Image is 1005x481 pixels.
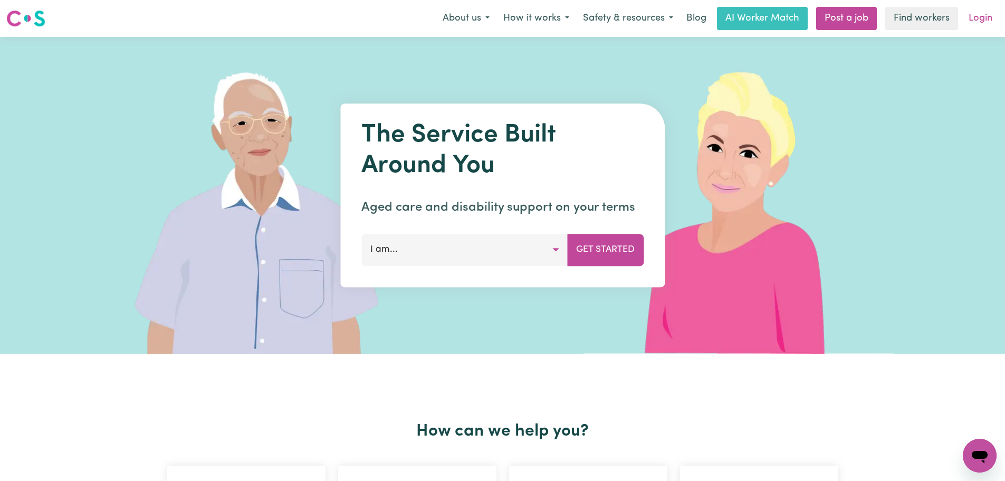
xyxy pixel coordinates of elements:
h1: The Service Built Around You [361,120,644,181]
h2: How can we help you? [161,421,845,441]
a: AI Worker Match [717,7,808,30]
iframe: Button to launch messaging window [963,439,997,473]
a: Blog [680,7,713,30]
button: I am... [361,234,568,266]
a: Find workers [885,7,958,30]
button: About us [436,7,496,30]
button: Safety & resources [576,7,680,30]
a: Post a job [816,7,877,30]
a: Careseekers logo [6,6,45,31]
img: Careseekers logo [6,9,45,28]
button: Get Started [567,234,644,266]
button: How it works [496,7,576,30]
a: Login [962,7,999,30]
p: Aged care and disability support on your terms [361,198,644,217]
